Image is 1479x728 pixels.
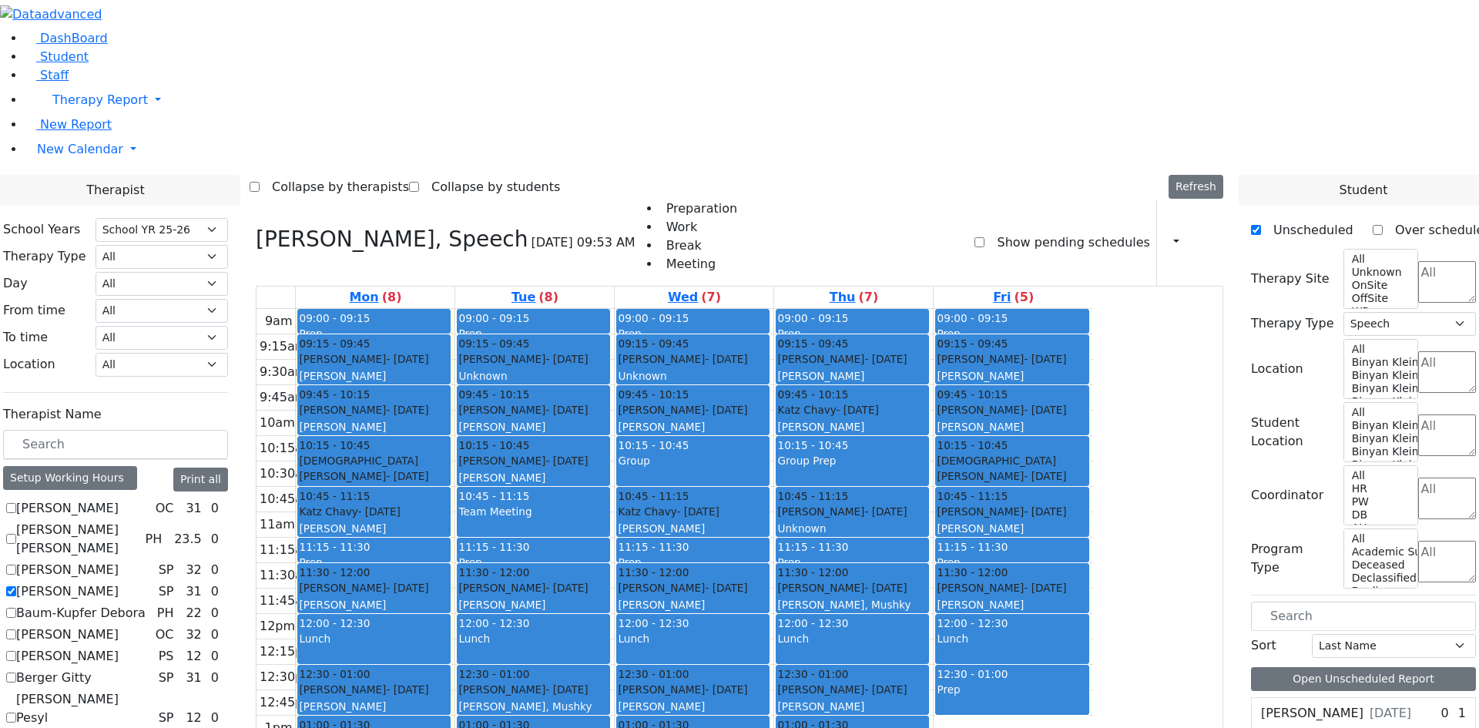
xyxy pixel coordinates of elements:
label: [PERSON_NAME] [16,626,119,644]
span: [DATE] [1370,704,1411,723]
span: - [DATE] [545,455,588,467]
span: 12:30 - 01:00 [937,668,1008,680]
div: Prep [458,326,609,341]
label: [PERSON_NAME] [PERSON_NAME] [16,521,139,558]
div: [PERSON_NAME] [937,580,1087,595]
span: Therapy Report [52,92,148,107]
li: Break [660,237,737,255]
div: Lunch [618,631,768,646]
label: Program Type [1251,540,1334,577]
span: - [DATE] [705,683,747,696]
option: Deceased [1350,559,1409,572]
span: 11:15 - 11:30 [618,541,689,553]
a: Staff [25,68,69,82]
div: Report [1186,230,1194,256]
span: 11:30 - 12:00 [458,565,529,580]
span: - [DATE] [1024,353,1066,365]
div: 0 [208,561,222,579]
div: Setup Working Hours [3,466,137,490]
div: 32 [183,561,204,579]
span: - [DATE] [545,683,588,696]
div: [PERSON_NAME] [937,521,1087,536]
div: [PERSON_NAME] [618,419,768,434]
div: Prep [937,555,1087,570]
div: [PERSON_NAME] [299,521,449,536]
a: New Calendar [25,134,1479,165]
span: - [DATE] [864,353,907,365]
span: - [DATE] [705,582,747,594]
span: - [DATE] [386,353,428,365]
span: - [DATE] [1024,505,1066,518]
span: 09:45 - 10:15 [618,387,689,402]
span: - [DATE] [837,404,879,416]
span: 09:45 - 10:15 [299,387,370,402]
div: Setup [1200,230,1208,256]
button: Open Unscheduled Report [1251,667,1476,691]
span: 10:15 - 10:45 [458,438,529,453]
span: 09:15 - 09:45 [299,336,370,351]
div: OC [149,499,180,518]
div: 10:45am [257,490,318,508]
div: 9:45am [257,388,310,407]
div: 0 [208,709,222,727]
div: Prep [937,682,1087,697]
div: Katz Chavy [777,402,927,418]
option: AH [1350,522,1409,535]
h3: [PERSON_NAME], Speech [256,226,528,253]
span: 10:15 - 10:45 [937,438,1008,453]
div: SP [153,561,180,579]
div: [PERSON_NAME] [458,402,609,418]
textarea: Search [1418,261,1476,303]
option: Declassified [1350,572,1409,585]
span: - [DATE] [386,683,428,696]
option: HR [1350,482,1409,495]
div: 0 [1438,704,1452,723]
span: - [DATE] [545,353,588,365]
div: [DEMOGRAPHIC_DATA][PERSON_NAME] [937,453,1087,485]
span: 09:15 - 09:45 [618,336,689,351]
div: [DEMOGRAPHIC_DATA][PERSON_NAME] [299,453,449,485]
option: Binyan Klein 3 [1350,445,1409,458]
span: New Report [40,117,112,132]
label: Therapist Name [3,405,102,424]
span: 12:30 - 01:00 [299,666,370,682]
div: 11:15am [257,541,318,559]
span: DashBoard [40,31,108,45]
div: 11:45am [257,592,318,610]
div: 0 [208,604,222,622]
label: [PERSON_NAME] [16,561,119,579]
option: Binyan Klein 5 [1350,419,1409,432]
div: 0 [208,626,222,644]
div: [PERSON_NAME] [299,419,449,434]
span: [DATE] 09:53 AM [532,233,636,252]
span: - [DATE] [386,470,428,482]
div: [PERSON_NAME] [777,504,927,519]
span: - [DATE] [864,505,907,518]
div: [PERSON_NAME] [618,597,768,612]
label: To time [3,328,48,347]
span: 10:15 - 10:45 [299,438,370,453]
div: [PERSON_NAME] [937,419,1087,434]
span: 09:00 - 09:15 [458,312,529,324]
div: [PERSON_NAME] [458,682,609,697]
option: Binyan Klein 5 [1350,356,1409,369]
span: 09:00 - 09:15 [777,312,848,324]
span: 12:30 - 01:00 [458,666,529,682]
option: Unknown [1350,266,1409,279]
div: 23.5 [171,530,205,549]
div: 9:15am [257,337,310,356]
span: 09:45 - 10:15 [458,387,529,402]
div: Katz Chavy [618,504,768,519]
div: Delete [1214,230,1223,255]
div: SP [153,709,180,727]
div: Prep [458,555,609,570]
label: Location [3,355,55,374]
label: Show pending schedules [984,230,1149,255]
a: August 25, 2025 [346,287,404,308]
div: [PERSON_NAME] [299,682,449,697]
div: Lunch [458,631,609,646]
label: [PERSON_NAME] [16,582,119,601]
div: Group [618,453,768,468]
span: Staff [40,68,69,82]
label: Therapy Type [1251,314,1334,333]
